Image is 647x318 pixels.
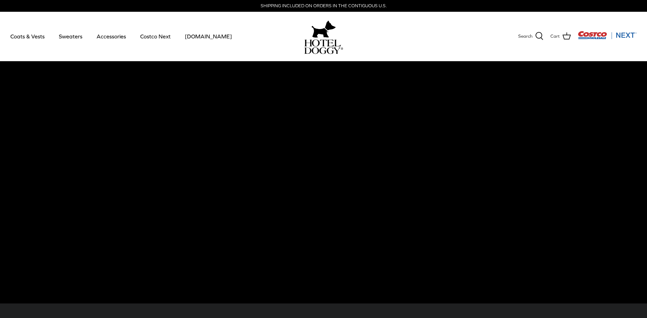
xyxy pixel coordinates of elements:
a: hoteldoggy.com hoteldoggycom [304,19,343,54]
a: Sweaters [53,25,89,48]
span: Cart [550,33,560,40]
img: hoteldoggy.com [312,19,336,39]
img: hoteldoggycom [304,39,343,54]
a: Visit Costco Next [578,35,637,40]
a: Costco Next [134,25,177,48]
a: Search [518,32,543,41]
span: Search [518,33,532,40]
a: Coats & Vests [4,25,51,48]
img: Costco Next [578,31,637,39]
a: Cart [550,32,571,41]
a: [DOMAIN_NAME] [179,25,238,48]
a: Accessories [90,25,132,48]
